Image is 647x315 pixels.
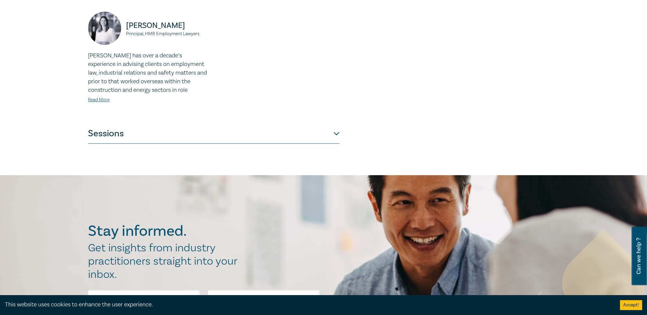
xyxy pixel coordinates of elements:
[88,12,121,45] img: https://s3.ap-southeast-2.amazonaws.com/leo-cussen-store-production-content/Contacts/Joanna%20Ban...
[208,290,320,306] input: Last Name*
[620,300,642,310] button: Accept cookies
[126,20,210,31] p: [PERSON_NAME]
[126,31,210,36] small: Principal, HMB Employment Lawyers
[88,222,244,240] h2: Stay informed.
[88,241,244,281] h2: Get insights from industry practitioners straight into your inbox.
[88,97,110,103] a: Read More
[635,231,642,281] span: Can we help ?
[88,51,210,94] p: [PERSON_NAME] has over a decade’s experience in advising clients on employment law, industrial re...
[5,300,610,309] div: This website uses cookies to enhance the user experience.
[88,124,340,144] button: Sessions
[88,290,200,306] input: First Name*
